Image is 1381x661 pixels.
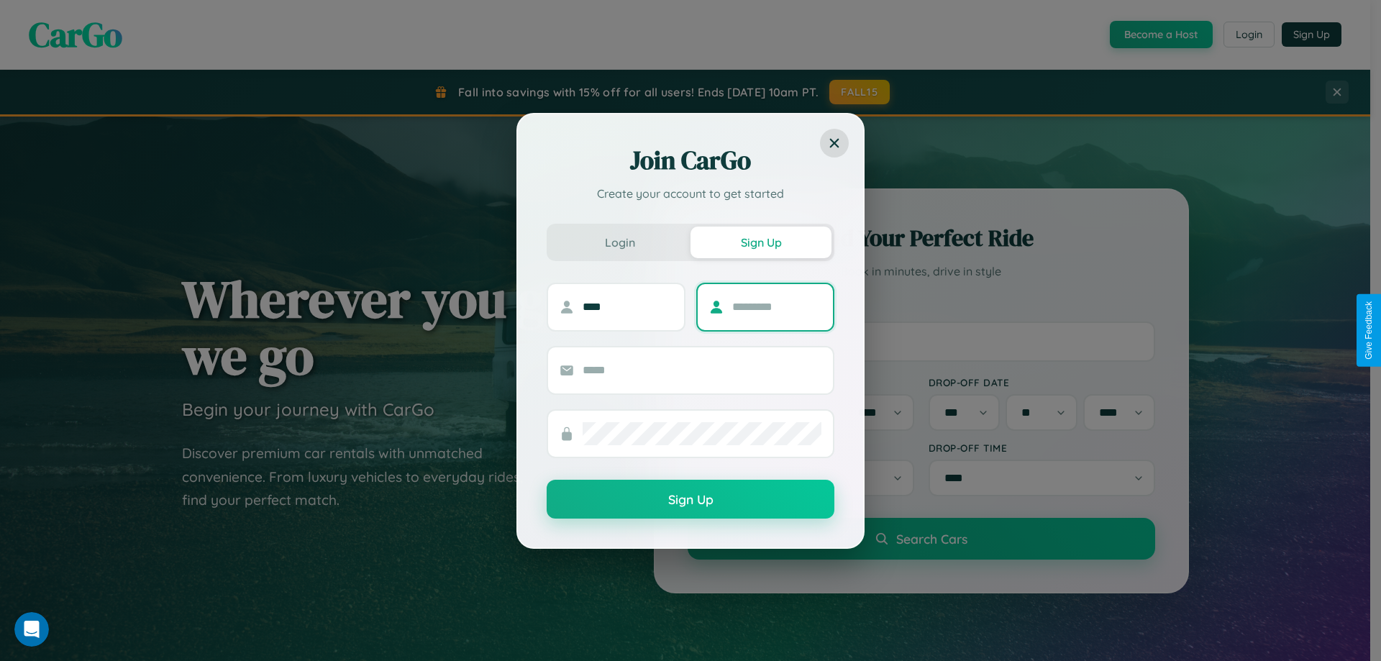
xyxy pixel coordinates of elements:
h2: Join CarGo [547,143,834,178]
div: Give Feedback [1364,301,1374,360]
iframe: Intercom live chat [14,612,49,647]
p: Create your account to get started [547,185,834,202]
button: Sign Up [690,227,831,258]
button: Sign Up [547,480,834,519]
button: Login [550,227,690,258]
